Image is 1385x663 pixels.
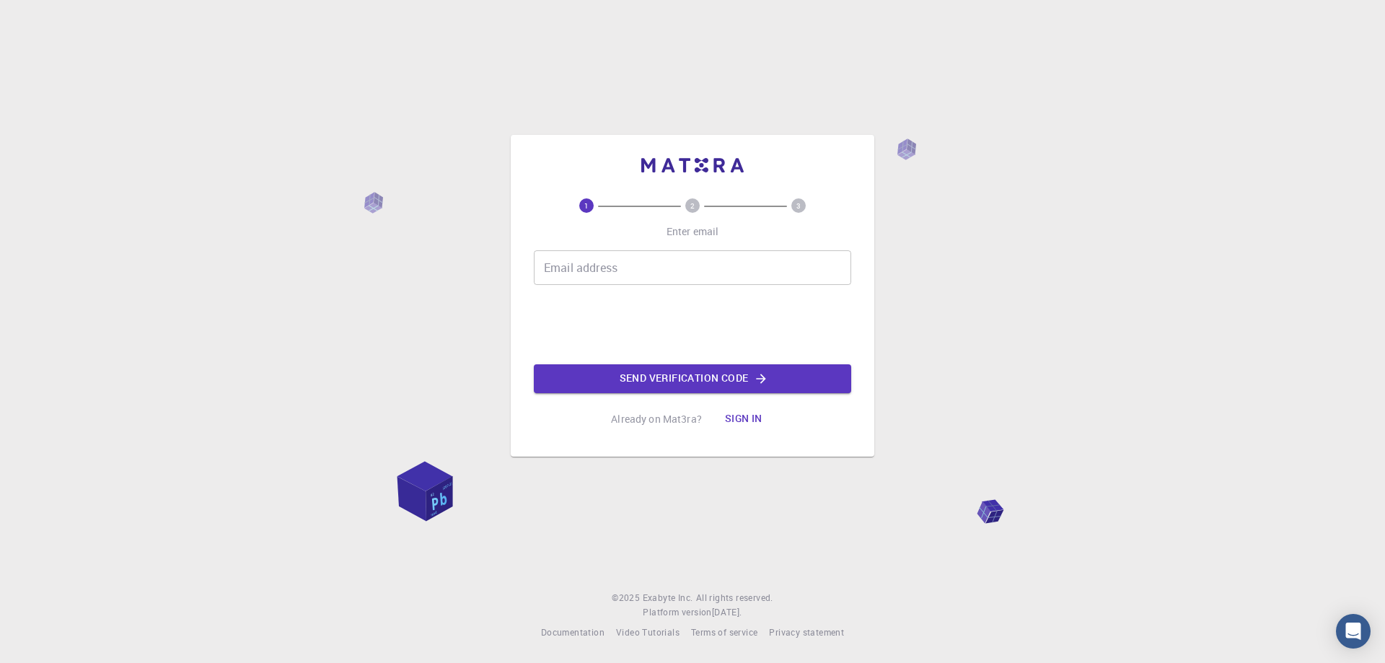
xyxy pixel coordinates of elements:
text: 2 [690,201,695,211]
span: Platform version [643,605,711,620]
text: 1 [584,201,589,211]
p: Enter email [667,224,719,239]
a: Terms of service [691,625,757,640]
button: Send verification code [534,364,851,393]
div: Open Intercom Messenger [1336,614,1371,649]
a: Video Tutorials [616,625,680,640]
a: Exabyte Inc. [643,591,693,605]
span: Video Tutorials [616,626,680,638]
span: Exabyte Inc. [643,592,693,603]
button: Sign in [713,405,774,434]
span: Privacy statement [769,626,844,638]
p: Already on Mat3ra? [611,412,702,426]
a: Documentation [541,625,604,640]
span: All rights reserved. [696,591,773,605]
text: 3 [796,201,801,211]
a: [DATE]. [712,605,742,620]
iframe: reCAPTCHA [583,297,802,353]
a: Privacy statement [769,625,844,640]
span: © 2025 [612,591,642,605]
span: Documentation [541,626,604,638]
span: Terms of service [691,626,757,638]
span: [DATE] . [712,606,742,618]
